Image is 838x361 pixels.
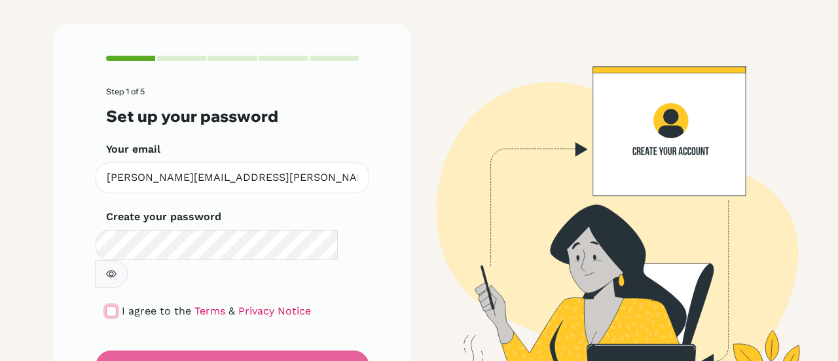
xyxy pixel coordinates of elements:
input: Insert your email* [96,162,369,193]
label: Create your password [106,209,221,225]
h3: Set up your password [106,107,359,126]
label: Your email [106,142,160,157]
span: Step 1 of 5 [106,86,145,96]
a: Terms [194,305,225,317]
a: Privacy Notice [238,305,311,317]
span: & [228,305,235,317]
span: I agree to the [122,305,191,317]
